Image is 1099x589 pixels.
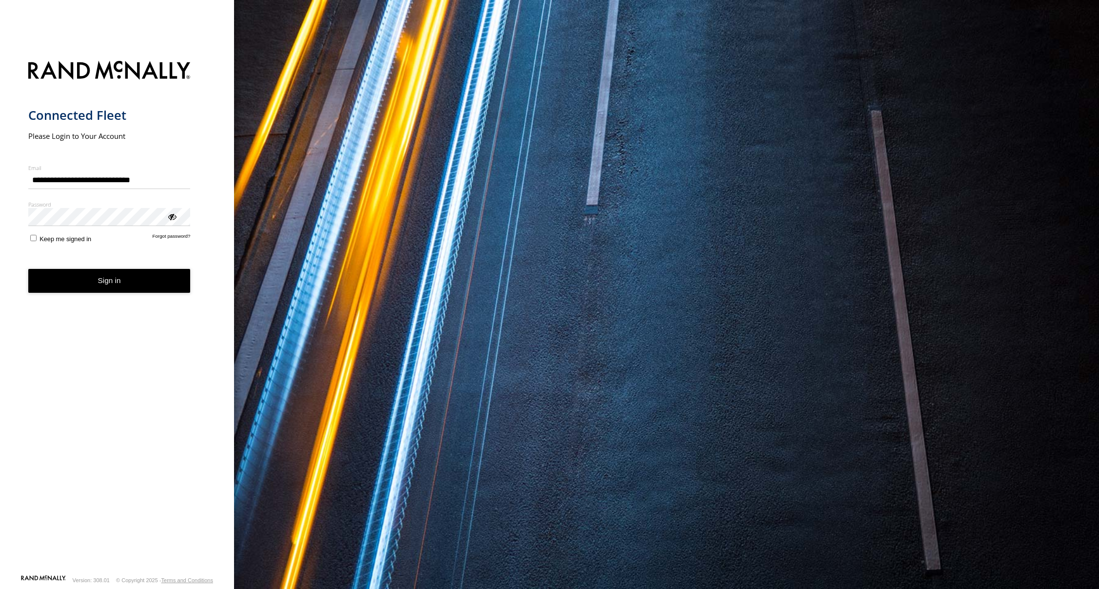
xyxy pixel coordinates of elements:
[28,269,191,293] button: Sign in
[30,235,37,241] input: Keep me signed in
[153,233,191,243] a: Forgot password?
[28,164,191,171] label: Email
[28,107,191,123] h1: Connected Fleet
[161,577,213,583] a: Terms and Conditions
[28,59,191,84] img: Rand McNally
[28,55,206,574] form: main
[116,577,213,583] div: © Copyright 2025 -
[39,235,91,243] span: Keep me signed in
[73,577,110,583] div: Version: 308.01
[28,131,191,141] h2: Please Login to Your Account
[28,201,191,208] label: Password
[21,575,66,585] a: Visit our Website
[167,211,177,221] div: ViewPassword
